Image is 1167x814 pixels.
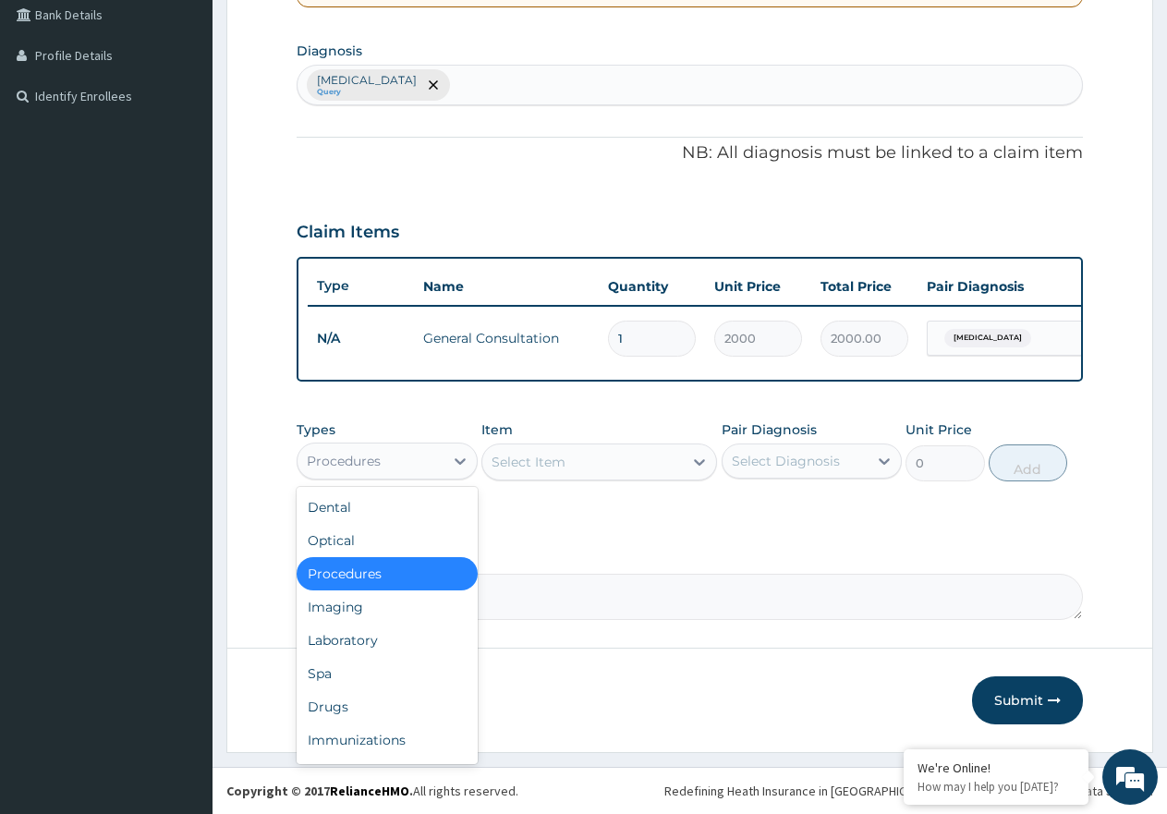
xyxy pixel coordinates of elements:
label: Types [297,422,335,438]
td: General Consultation [414,320,599,357]
p: [MEDICAL_DATA] [317,73,417,88]
th: Quantity [599,268,705,305]
div: We're Online! [918,759,1075,776]
span: remove selection option [425,77,442,93]
button: Submit [972,676,1083,724]
th: Total Price [811,268,918,305]
label: Diagnosis [297,42,362,60]
strong: Copyright © 2017 . [226,783,413,799]
td: N/A [308,322,414,356]
footer: All rights reserved. [213,767,1167,814]
div: Procedures [297,557,478,590]
div: Immunizations [297,723,478,757]
th: Name [414,268,599,305]
div: Spa [297,657,478,690]
th: Type [308,269,414,303]
div: Select Diagnosis [732,452,840,470]
small: Query [317,88,417,97]
div: Optical [297,524,478,557]
div: Others [297,757,478,790]
div: Procedures [307,452,381,470]
p: NB: All diagnosis must be linked to a claim item [297,141,1083,165]
div: Dental [297,491,478,524]
th: Pair Diagnosis [918,268,1121,305]
button: Add [989,444,1067,481]
div: Chat with us now [96,103,310,128]
label: Comment [297,548,1083,564]
textarea: Type your message and hit 'Enter' [9,504,352,569]
div: Laboratory [297,624,478,657]
label: Unit Price [906,420,972,439]
div: Select Item [492,453,565,471]
div: Redefining Heath Insurance in [GEOGRAPHIC_DATA] using Telemedicine and Data Science! [664,782,1153,800]
label: Item [481,420,513,439]
th: Unit Price [705,268,811,305]
p: How may I help you today? [918,779,1075,795]
a: RelianceHMO [330,783,409,799]
img: d_794563401_company_1708531726252_794563401 [34,92,75,139]
span: [MEDICAL_DATA] [944,329,1031,347]
div: Minimize live chat window [303,9,347,54]
label: Pair Diagnosis [722,420,817,439]
span: We're online! [107,233,255,419]
div: Imaging [297,590,478,624]
h3: Claim Items [297,223,399,243]
div: Drugs [297,690,478,723]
